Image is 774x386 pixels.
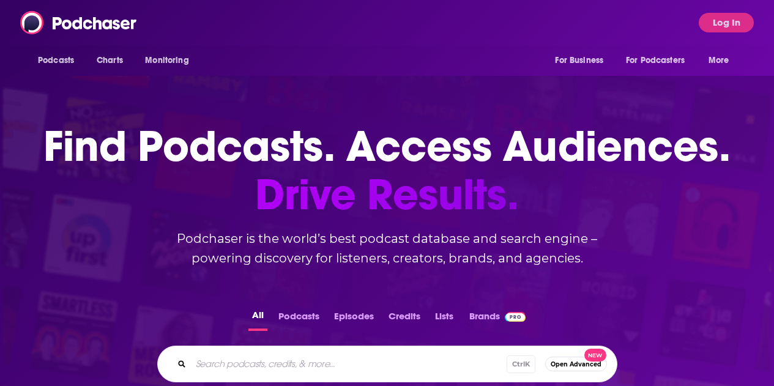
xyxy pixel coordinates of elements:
button: open menu [29,49,90,72]
h1: Find Podcasts. Access Audiences. [43,122,731,219]
button: Log In [699,13,754,32]
button: open menu [546,49,619,72]
span: More [709,52,729,69]
h2: Podchaser is the world’s best podcast database and search engine – powering discovery for listene... [143,229,632,268]
a: BrandsPodchaser Pro [469,307,526,331]
button: All [248,307,267,331]
span: Drive Results. [43,171,731,219]
a: Charts [89,49,130,72]
span: New [584,349,606,362]
button: Podcasts [275,307,323,331]
input: Search podcasts, credits, & more... [191,354,507,374]
button: open menu [700,49,745,72]
span: Charts [97,52,123,69]
button: open menu [618,49,702,72]
button: Lists [431,307,457,331]
button: Open AdvancedNew [545,357,607,371]
button: Credits [385,307,424,331]
span: Ctrl K [507,355,535,373]
button: open menu [136,49,204,72]
img: Podchaser Pro [505,312,526,322]
div: Search podcasts, credits, & more... [157,346,617,382]
span: For Podcasters [626,52,685,69]
span: Podcasts [38,52,74,69]
img: Podchaser - Follow, Share and Rate Podcasts [20,11,138,34]
span: Open Advanced [551,361,601,368]
button: Episodes [330,307,378,331]
span: Monitoring [145,52,188,69]
span: For Business [555,52,603,69]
